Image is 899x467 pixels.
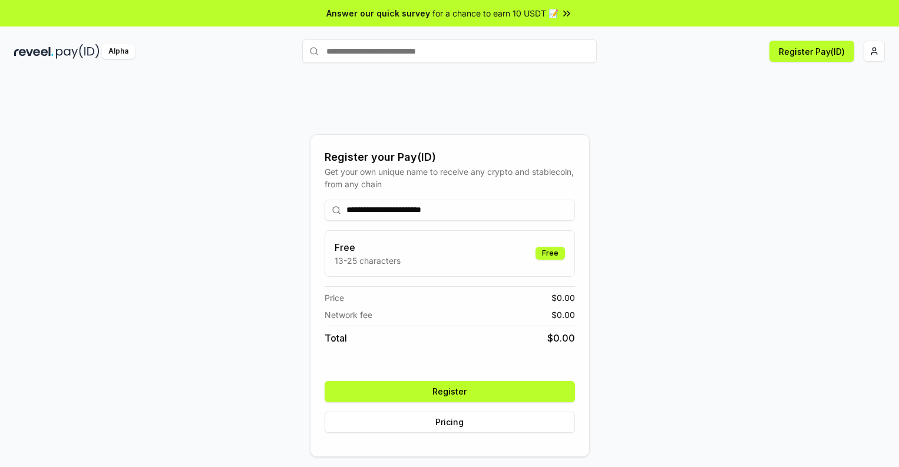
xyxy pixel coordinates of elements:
[325,309,372,321] span: Network fee
[325,412,575,433] button: Pricing
[325,381,575,402] button: Register
[325,165,575,190] div: Get your own unique name to receive any crypto and stablecoin, from any chain
[102,44,135,59] div: Alpha
[326,7,430,19] span: Answer our quick survey
[325,149,575,165] div: Register your Pay(ID)
[547,331,575,345] span: $ 0.00
[325,331,347,345] span: Total
[335,254,401,267] p: 13-25 characters
[551,309,575,321] span: $ 0.00
[432,7,558,19] span: for a chance to earn 10 USDT 📝
[335,240,401,254] h3: Free
[536,247,565,260] div: Free
[14,44,54,59] img: reveel_dark
[325,292,344,304] span: Price
[551,292,575,304] span: $ 0.00
[56,44,100,59] img: pay_id
[769,41,854,62] button: Register Pay(ID)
